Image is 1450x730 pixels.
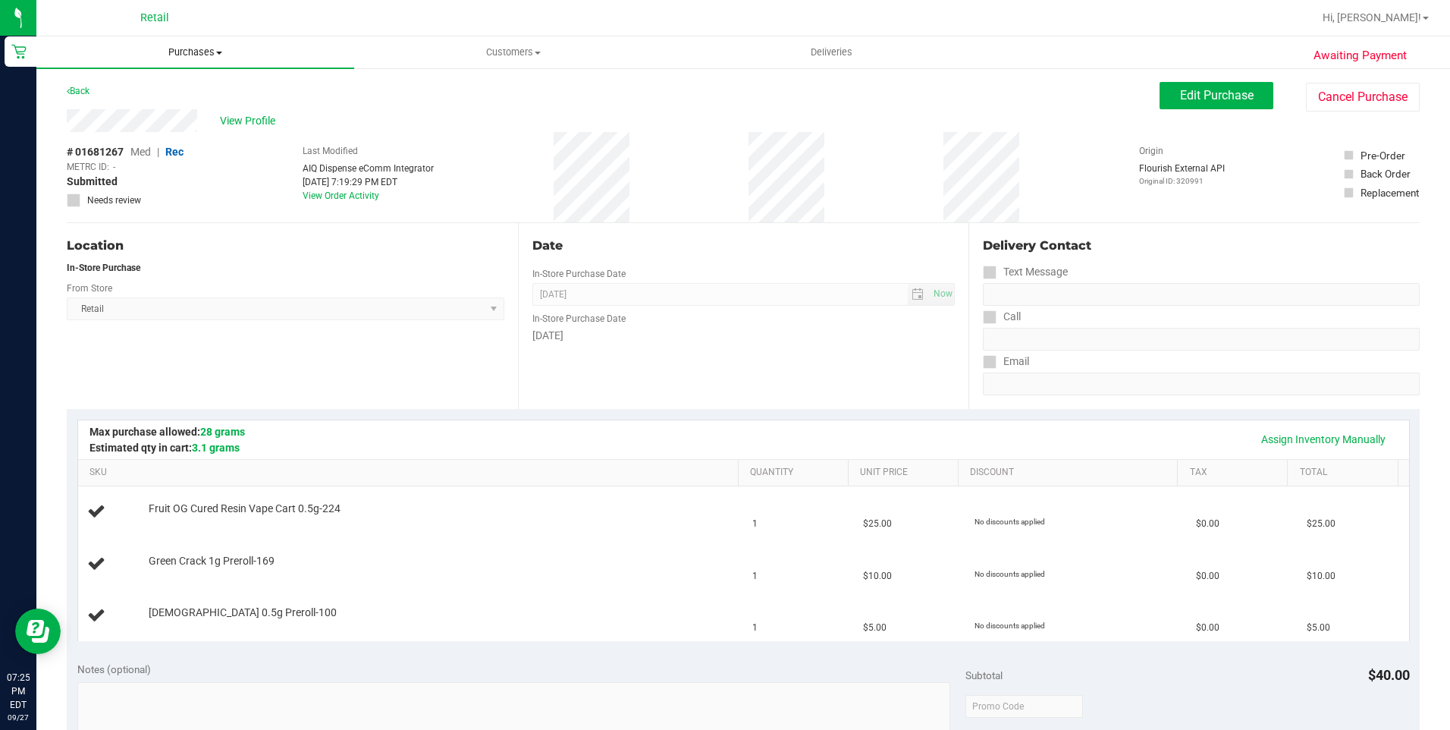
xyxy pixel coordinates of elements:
[983,261,1068,283] label: Text Message
[11,44,27,59] inline-svg: Retail
[113,160,115,174] span: -
[36,36,354,68] a: Purchases
[752,517,758,531] span: 1
[532,237,956,255] div: Date
[970,467,1172,479] a: Discount
[752,621,758,635] span: 1
[532,328,956,344] div: [DATE]
[1196,621,1219,635] span: $0.00
[303,175,434,189] div: [DATE] 7:19:29 PM EDT
[149,606,337,620] span: [DEMOGRAPHIC_DATA] 0.5g Preroll-100
[7,671,30,712] p: 07:25 PM EDT
[303,162,434,175] div: AIQ Dispense eComm Integrator
[863,569,892,584] span: $10.00
[130,146,151,158] span: Med
[7,712,30,723] p: 09/27
[67,144,124,160] span: # 01681267
[975,518,1045,526] span: No discounts applied
[303,144,358,158] label: Last Modified
[1300,467,1392,479] a: Total
[1307,621,1330,635] span: $5.00
[89,442,240,454] span: Estimated qty in cart:
[983,306,1021,328] label: Call
[983,351,1029,373] label: Email
[355,46,671,59] span: Customers
[200,426,245,438] span: 28 grams
[67,86,89,96] a: Back
[67,160,109,174] span: METRC ID:
[77,663,151,675] span: Notes (optional)
[1196,569,1219,584] span: $0.00
[36,46,354,59] span: Purchases
[1306,83,1420,112] button: Cancel Purchase
[165,146,184,158] span: Rec
[1180,88,1254,102] span: Edit Purchase
[965,669,1003,681] span: Subtotal
[975,621,1045,630] span: No discounts applied
[354,36,672,68] a: Customers
[1251,426,1395,452] a: Assign Inventory Manually
[149,554,275,568] span: Green Crack 1g Preroll-169
[1139,144,1163,158] label: Origin
[1196,517,1219,531] span: $0.00
[149,502,341,516] span: Fruit OG Cured Resin Vape Cart 0.5g-224
[1160,82,1273,109] button: Edit Purchase
[1368,667,1410,683] span: $40.00
[1361,148,1405,163] div: Pre-Order
[192,442,240,454] span: 3.1 grams
[965,695,1083,718] input: Promo Code
[1307,569,1335,584] span: $10.00
[157,146,159,158] span: |
[1139,162,1225,187] div: Flourish External API
[532,312,626,326] label: In-Store Purchase Date
[1323,11,1421,24] span: Hi, [PERSON_NAME]!
[303,190,379,201] a: View Order Activity
[1361,166,1411,181] div: Back Order
[863,517,892,531] span: $25.00
[87,194,141,207] span: Needs review
[863,621,887,635] span: $5.00
[67,282,112,295] label: From Store
[67,237,504,255] div: Location
[750,467,842,479] a: Quantity
[752,569,758,584] span: 1
[983,328,1420,351] input: Format: (999) 999-9999
[860,467,952,479] a: Unit Price
[1313,47,1407,65] span: Awaiting Payment
[532,267,626,281] label: In-Store Purchase Date
[983,237,1420,255] div: Delivery Contact
[140,11,169,24] span: Retail
[983,283,1420,306] input: Format: (999) 999-9999
[89,426,245,438] span: Max purchase allowed:
[89,467,732,479] a: SKU
[1361,185,1419,200] div: Replacement
[67,174,118,190] span: Submitted
[673,36,990,68] a: Deliveries
[790,46,873,59] span: Deliveries
[1139,175,1225,187] p: Original ID: 320991
[1190,467,1282,479] a: Tax
[67,263,140,273] strong: In-Store Purchase
[15,609,61,654] iframe: Resource center
[975,570,1045,578] span: No discounts applied
[220,113,281,129] span: View Profile
[1307,517,1335,531] span: $25.00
